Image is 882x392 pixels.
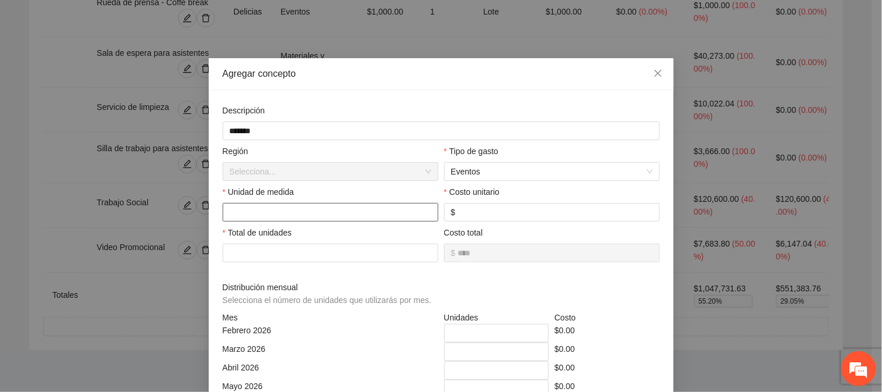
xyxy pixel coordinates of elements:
button: Close [642,58,674,90]
span: Selecciona el número de unidades que utilizarás por mes. [223,295,432,305]
span: $ [451,206,456,219]
div: Agregar concepto [223,67,660,80]
div: $0.00 [552,324,663,343]
div: Abril 2026 [220,361,441,380]
label: Región [223,145,248,158]
textarea: Escriba su mensaje y pulse “Intro” [6,265,222,306]
label: Costo total [444,226,483,239]
div: Costo [552,311,663,324]
label: Total de unidades [223,226,292,239]
div: $0.00 [552,343,663,361]
span: close [654,69,663,78]
span: $ [451,247,456,259]
label: Descripción [223,104,265,117]
div: Mes [220,311,441,324]
span: Eventos [451,163,653,180]
label: Unidad de medida [223,186,294,198]
div: Unidades [441,311,552,324]
div: Minimizar ventana de chat en vivo [191,6,219,34]
label: Tipo de gasto [444,145,499,158]
div: Febrero 2026 [220,324,441,343]
span: Estamos en línea. [67,129,160,247]
div: Chatee con nosotros ahora [60,59,195,74]
label: Costo unitario [444,186,500,198]
div: Marzo 2026 [220,343,441,361]
span: Distribución mensual [223,281,436,307]
div: $0.00 [552,361,663,380]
